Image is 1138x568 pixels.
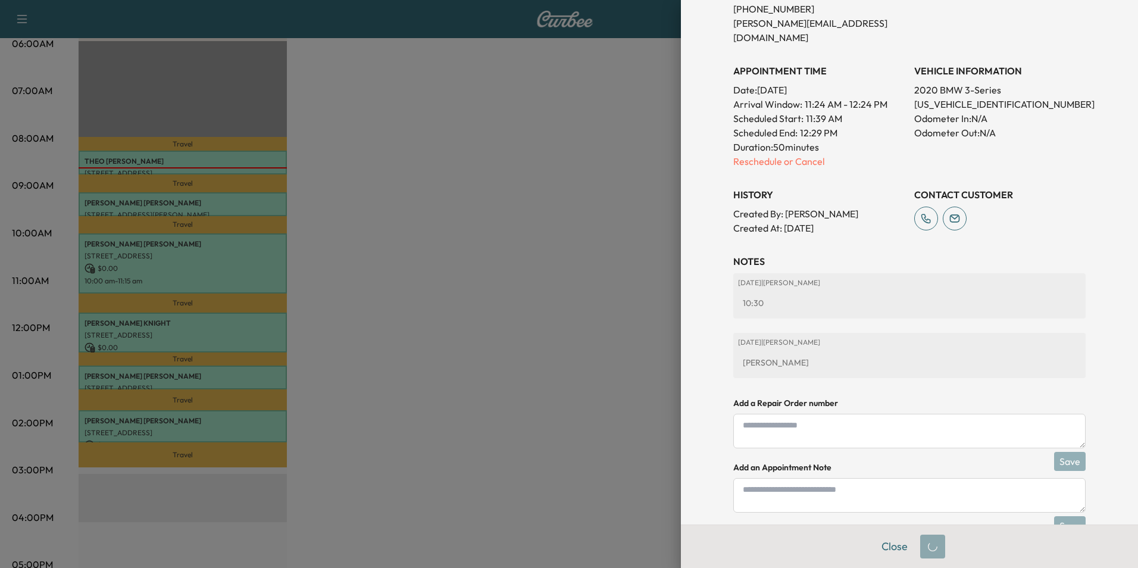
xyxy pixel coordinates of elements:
h4: Add a Repair Order number [733,397,1086,409]
h4: Add an Appointment Note [733,461,1086,473]
span: 11:24 AM - 12:24 PM [805,97,887,111]
h3: CONTACT CUSTOMER [914,188,1086,202]
h3: NOTES [733,254,1086,269]
p: Created At : [DATE] [733,221,905,235]
p: Odometer In: N/A [914,111,1086,126]
p: [DATE] | [PERSON_NAME] [738,338,1081,347]
p: [US_VEHICLE_IDENTIFICATION_NUMBER] [914,97,1086,111]
p: 2020 BMW 3-Series [914,83,1086,97]
h3: VEHICLE INFORMATION [914,64,1086,78]
h3: APPOINTMENT TIME [733,64,905,78]
p: 11:39 AM [806,111,842,126]
p: [DATE] | [PERSON_NAME] [738,278,1081,288]
p: Scheduled Start: [733,111,804,126]
p: Odometer Out: N/A [914,126,1086,140]
button: Close [874,535,915,558]
p: Created By : [PERSON_NAME] [733,207,905,221]
h3: History [733,188,905,202]
div: [PERSON_NAME] [738,352,1081,373]
p: 12:29 PM [800,126,837,140]
p: [PHONE_NUMBER] [733,2,905,16]
p: Date: [DATE] [733,83,905,97]
p: Reschedule or Cancel [733,154,905,168]
p: Duration: 50 minutes [733,140,905,154]
div: 10:30 [738,292,1081,314]
p: [PERSON_NAME][EMAIL_ADDRESS][DOMAIN_NAME] [733,16,905,45]
p: Arrival Window: [733,97,905,111]
p: Scheduled End: [733,126,798,140]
